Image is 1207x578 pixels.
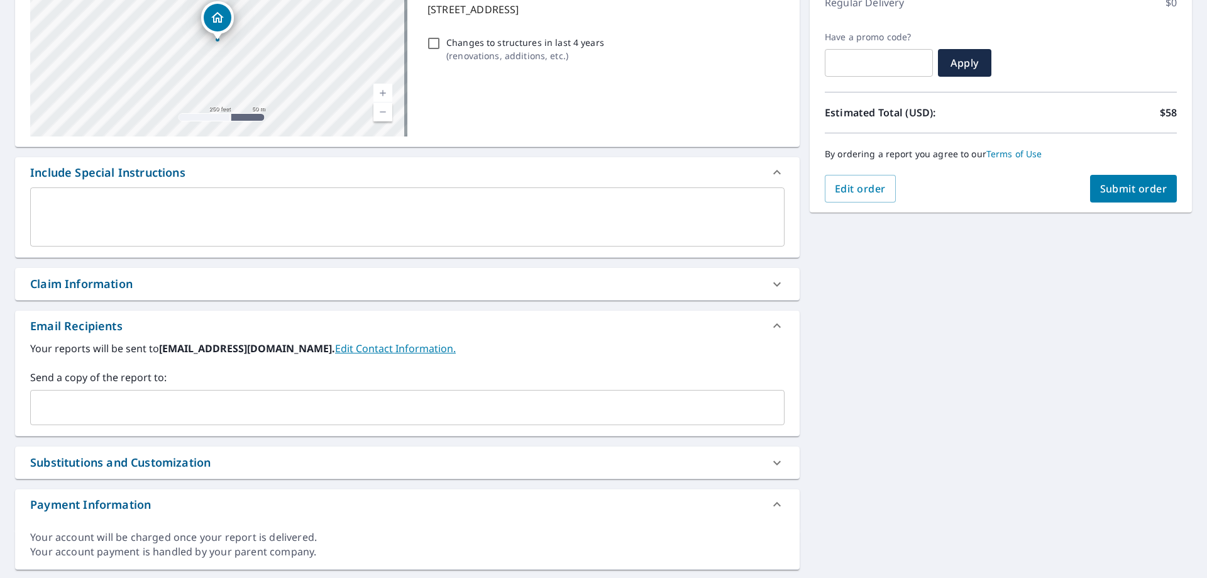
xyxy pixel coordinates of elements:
[446,36,604,49] p: Changes to structures in last 4 years
[15,268,800,300] div: Claim Information
[30,454,211,471] div: Substitutions and Customization
[30,164,185,181] div: Include Special Instructions
[835,182,886,196] span: Edit order
[938,49,991,77] button: Apply
[427,2,780,17] p: [STREET_ADDRESS]
[159,342,335,355] b: [EMAIL_ADDRESS][DOMAIN_NAME].
[446,49,604,62] p: ( renovations, additions, etc. )
[825,105,1001,120] p: Estimated Total (USD):
[201,1,234,40] div: Dropped pin, building 1, Residential property, 13952 Middle Creek Pl Centreville, VA 20121
[825,175,896,203] button: Edit order
[1160,105,1177,120] p: $58
[1090,175,1177,203] button: Submit order
[30,370,785,385] label: Send a copy of the report to:
[825,148,1177,160] p: By ordering a report you agree to our
[1100,182,1167,196] span: Submit order
[948,56,981,70] span: Apply
[30,530,785,545] div: Your account will be charged once your report is delivered.
[825,31,933,43] label: Have a promo code?
[30,341,785,356] label: Your reports will be sent to
[335,342,456,355] a: EditContactInfo
[15,489,800,520] div: Payment Information
[986,148,1042,160] a: Terms of Use
[15,311,800,341] div: Email Recipients
[373,103,392,121] a: Current Level 17, Zoom Out
[373,84,392,103] a: Current Level 17, Zoom In
[30,496,151,513] div: Payment Information
[15,157,800,187] div: Include Special Instructions
[30,545,785,559] div: Your account payment is handled by your parent company.
[30,318,123,335] div: Email Recipients
[15,447,800,479] div: Substitutions and Customization
[30,275,133,292] div: Claim Information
